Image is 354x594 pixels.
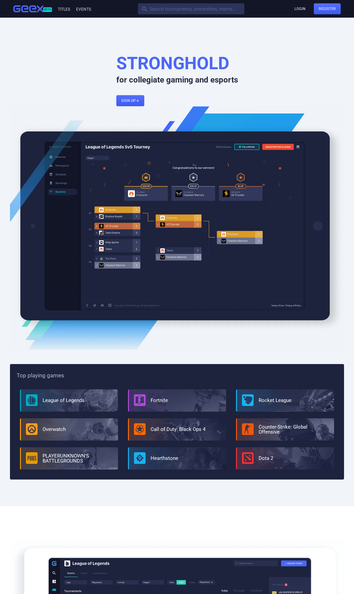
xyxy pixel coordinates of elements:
p: Top playing games [17,371,337,380]
a: League of Legends [43,397,84,403]
img: Call of Duty: Black Ops 4 [134,423,146,435]
a: Titles [57,7,70,12]
input: Search tournaments, universities, teams… [138,3,244,14]
a: Login [290,3,310,14]
img: Overwatch [26,423,38,435]
a: Sign up [116,95,144,106]
img: Fortnite [134,394,146,406]
a: PLAYERUNKNOWN'S BATTLEGROUNDS [43,453,89,464]
img: Geex [13,5,43,13]
a: Register [314,3,341,14]
a: Overwatch [43,426,66,432]
a: Fortnite [151,397,168,403]
a: Rocket League [259,397,292,403]
img: Counter-Strike: Global Offensive [242,423,254,435]
img: PLAYERUNKNOWN'S BATTLEGROUNDS [26,452,38,464]
div: stronghold [116,52,229,75]
img: Rocket League [242,394,254,406]
img: Dota 2 [242,452,254,464]
h1: for collegiate gaming and esports [116,52,238,85]
img: Hearthstone [134,452,146,464]
a: Call of Duty: Black Ops 4 [151,426,205,432]
a: Hearthstone [151,455,178,461]
img: League of Legends [26,394,38,406]
a: Events [75,7,91,12]
a: Dota 2 [259,455,273,461]
a: Beta [13,5,57,13]
span: Beta [43,7,52,12]
a: Counter-Strike: Global Offensive [259,424,307,435]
